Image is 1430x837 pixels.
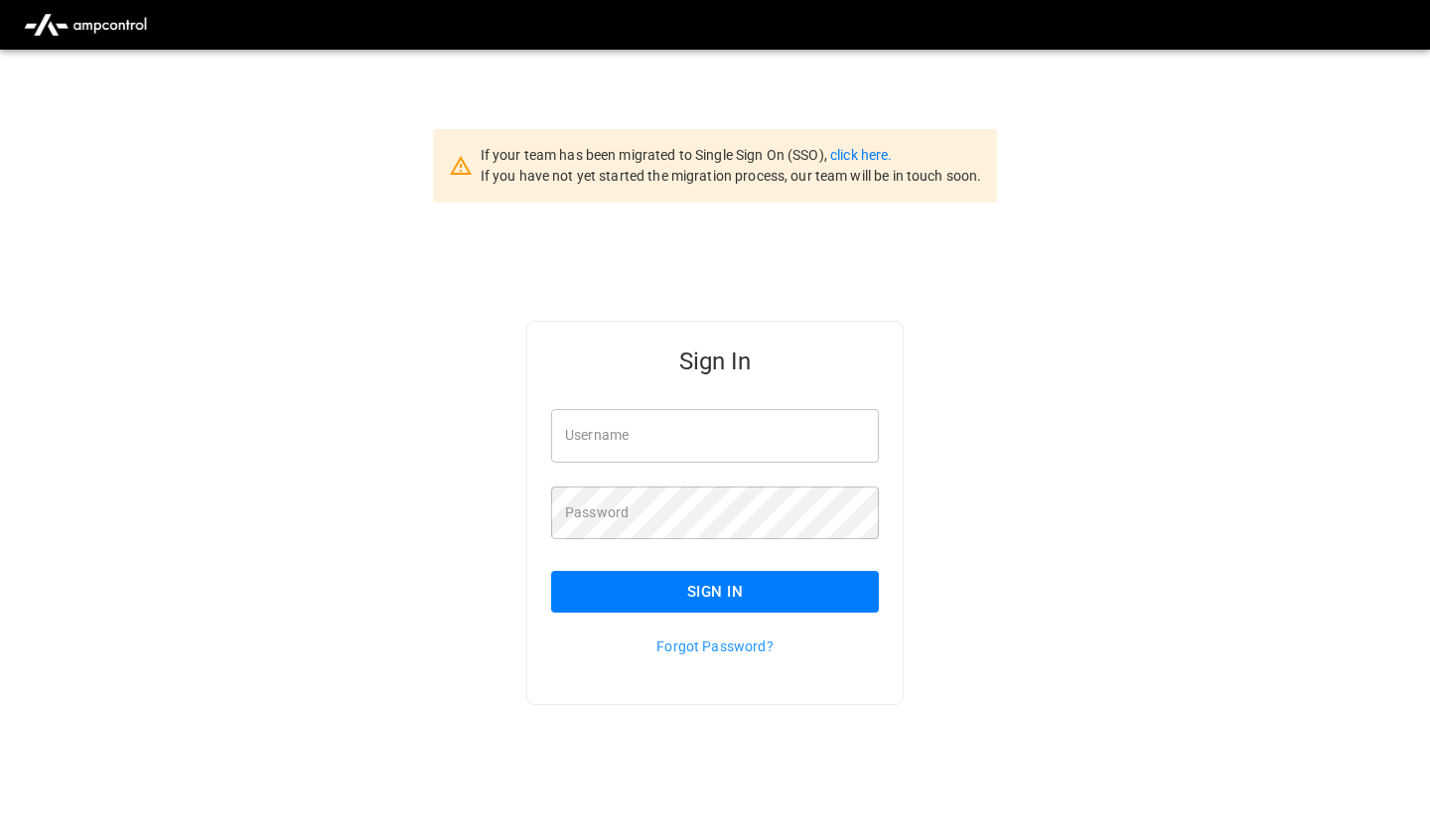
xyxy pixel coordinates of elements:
[481,147,830,163] span: If your team has been migrated to Single Sign On (SSO),
[830,147,892,163] a: click here.
[481,168,982,184] span: If you have not yet started the migration process, our team will be in touch soon.
[551,571,879,613] button: Sign In
[16,6,155,44] img: ampcontrol.io logo
[551,346,879,377] h5: Sign In
[551,636,879,656] p: Forgot Password?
